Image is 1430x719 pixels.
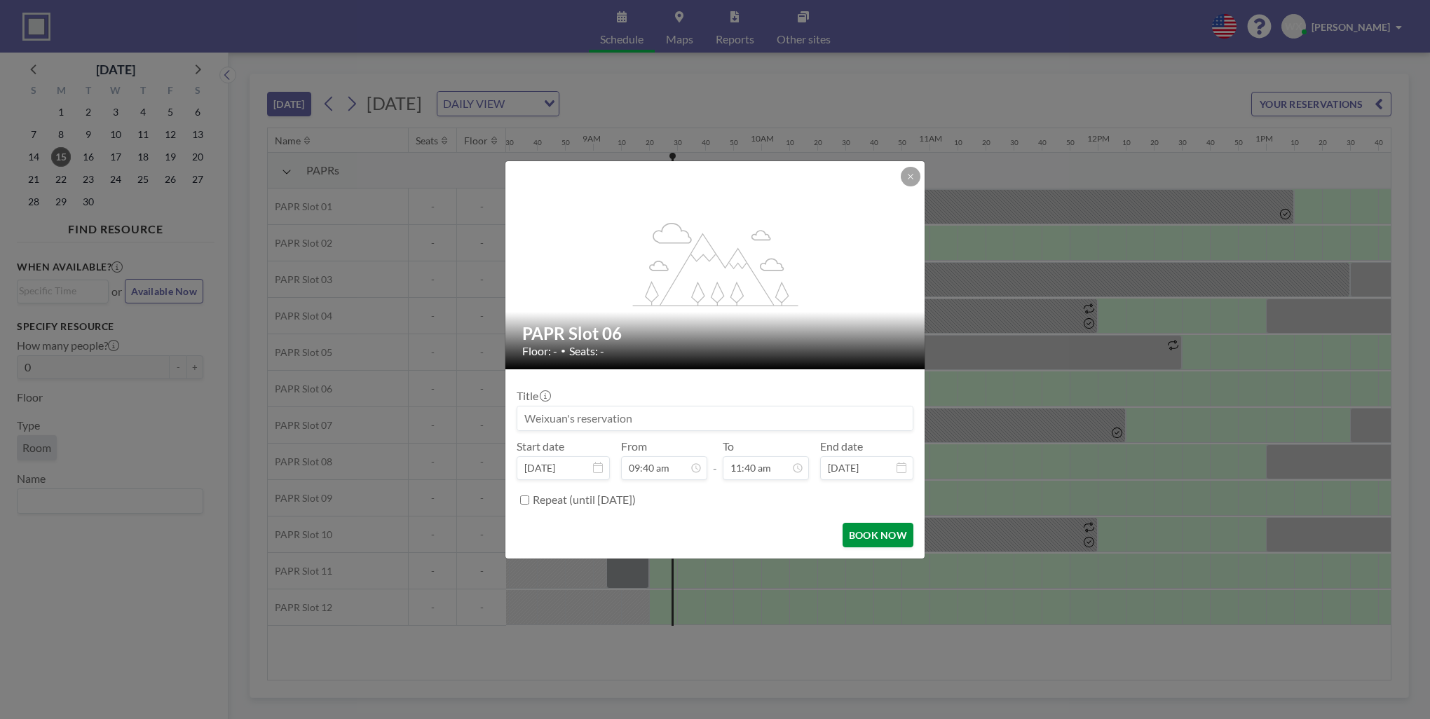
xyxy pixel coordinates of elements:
[561,345,566,356] span: •
[533,493,636,507] label: Repeat (until [DATE])
[522,323,909,344] h2: PAPR Slot 06
[517,406,913,430] input: Weixuan's reservation
[843,523,913,547] button: BOOK NOW
[569,344,604,358] span: Seats: -
[713,444,717,475] span: -
[517,389,550,403] label: Title
[723,439,734,453] label: To
[621,439,647,453] label: From
[517,439,564,453] label: Start date
[820,439,863,453] label: End date
[633,221,798,306] g: flex-grow: 1.2;
[522,344,557,358] span: Floor: -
